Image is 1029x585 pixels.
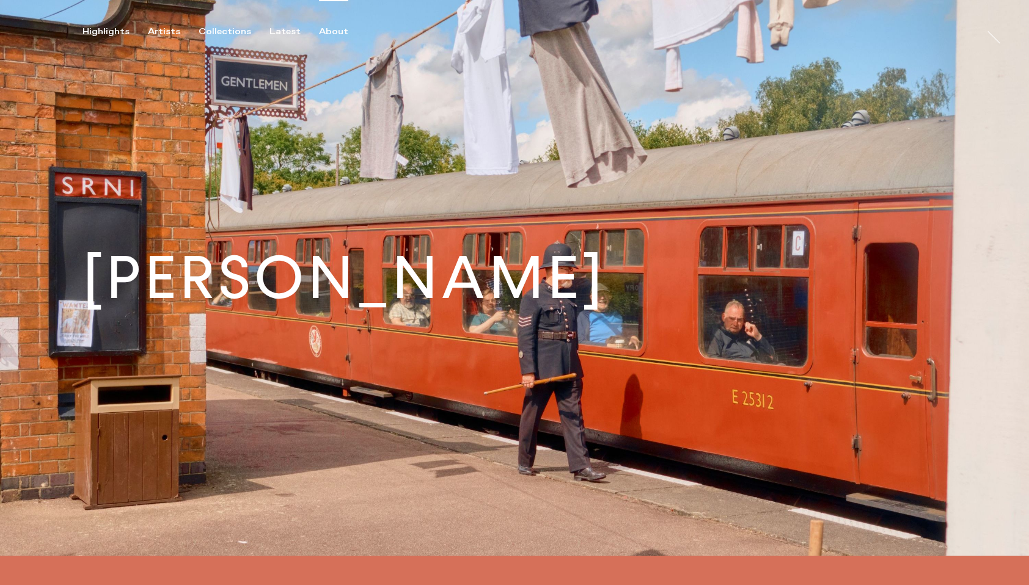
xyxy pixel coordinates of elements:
div: Collections [199,26,251,37]
div: Artists [148,26,180,37]
button: Highlights [82,26,148,37]
button: Artists [148,26,199,37]
h1: [PERSON_NAME] [82,249,606,308]
div: Latest [269,26,301,37]
div: About [319,26,348,37]
button: About [319,26,367,37]
div: Highlights [82,26,130,37]
button: Collections [199,26,269,37]
button: Latest [269,26,319,37]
